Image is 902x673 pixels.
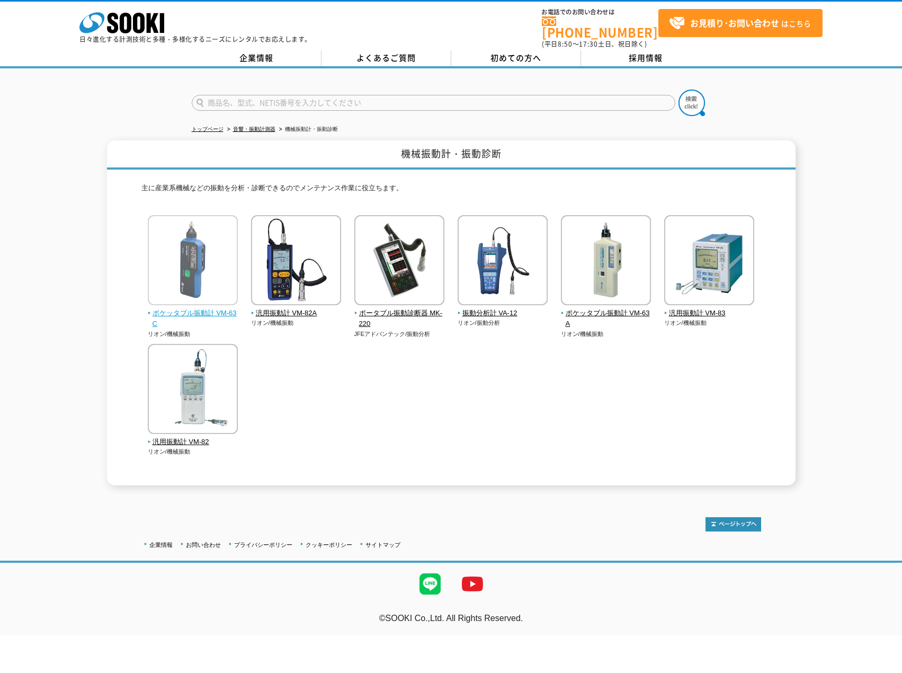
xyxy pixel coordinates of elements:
span: 汎用振動計 VM-82 [148,437,238,448]
span: 汎用振動計 VM-83 [664,308,755,319]
a: [PHONE_NUMBER] [542,16,658,38]
span: 初めての方へ [490,52,541,64]
a: 初めての方へ [451,50,581,66]
span: (平日 ～ 土日、祝日除く) [542,39,647,49]
p: リオン/振動分析 [458,318,548,327]
a: 汎用振動計 VM-83 [664,298,755,319]
p: リオン/機械振動 [148,330,238,339]
a: プライバシーポリシー [234,542,292,548]
p: リオン/機械振動 [251,318,342,327]
input: 商品名、型式、NETIS番号を入力してください [192,95,675,111]
a: ポケッタブル振動計 VM-63C [148,298,238,330]
p: 日々進化する計測技術と多種・多様化するニーズにレンタルでお応えします。 [79,36,311,42]
img: 汎用振動計 VM-82 [148,344,238,437]
a: 音響・振動計測器 [233,126,275,132]
p: JFEアドバンテック/振動分析 [354,330,445,339]
span: はこちら [669,15,811,31]
a: ポータブル振動診断器 MK-220 [354,298,445,330]
a: トップページ [192,126,224,132]
img: 汎用振動計 VM-83 [664,215,754,308]
a: お問い合わせ [186,542,221,548]
img: YouTube [451,563,494,605]
img: トップページへ [705,517,761,532]
span: 8:50 [558,39,573,49]
strong: お見積り･お問い合わせ [690,16,779,29]
a: 企業情報 [149,542,173,548]
a: お見積り･お問い合わせはこちら [658,9,823,37]
a: テストMail [861,625,902,634]
span: ポータブル振動診断器 MK-220 [354,308,445,330]
a: ポケッタブル振動計 VM-63A [561,298,651,330]
span: 17:30 [579,39,598,49]
img: ポケッタブル振動計 VM-63A [561,215,651,308]
img: 汎用振動計 VM-82A [251,215,341,308]
p: リオン/機械振動 [561,330,651,339]
a: サイトマップ [365,542,400,548]
a: 振動分析計 VA-12 [458,298,548,319]
img: ポケッタブル振動計 VM-63C [148,215,238,308]
span: 振動分析計 VA-12 [458,308,548,319]
p: リオン/機械振動 [664,318,755,327]
img: ポータブル振動診断器 MK-220 [354,215,444,308]
a: よくあるご質問 [321,50,451,66]
span: ポケッタブル振動計 VM-63A [561,308,651,330]
span: ポケッタブル振動計 VM-63C [148,308,238,330]
a: 採用情報 [581,50,711,66]
span: お電話でのお問い合わせは [542,9,658,15]
p: 主に産業系機械などの振動を分析・診断できるのでメンテナンス作業に役立ちます。 [141,183,761,199]
img: 振動分析計 VA-12 [458,215,548,308]
span: 汎用振動計 VM-82A [251,308,342,319]
a: 企業情報 [192,50,321,66]
a: 汎用振動計 VM-82 [148,427,238,448]
p: リオン/機械振動 [148,447,238,456]
a: クッキーポリシー [306,542,352,548]
img: LINE [409,563,451,605]
li: 機械振動計・振動診断 [277,124,338,135]
a: 汎用振動計 VM-82A [251,298,342,319]
h1: 機械振動計・振動診断 [107,140,796,170]
img: btn_search.png [678,90,705,116]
